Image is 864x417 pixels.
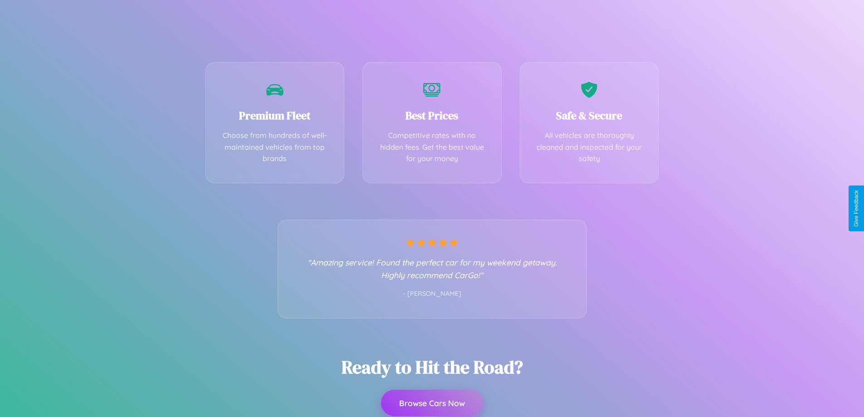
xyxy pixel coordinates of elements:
h3: Safe & Secure [534,108,645,123]
p: "Amazing service! Found the perfect car for my weekend getaway. Highly recommend CarGo!" [296,256,568,281]
button: Browse Cars Now [381,390,483,416]
p: Competitive rates with no hidden fees. Get the best value for your money [376,130,488,165]
h2: Ready to Hit the Road? [342,355,523,379]
p: - [PERSON_NAME] [296,288,568,300]
p: Choose from hundreds of well-maintained vehicles from top brands [220,130,331,165]
div: Give Feedback [853,190,859,227]
h3: Premium Fleet [220,108,331,123]
p: All vehicles are thoroughly cleaned and inspected for your safety [534,130,645,165]
h3: Best Prices [376,108,488,123]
